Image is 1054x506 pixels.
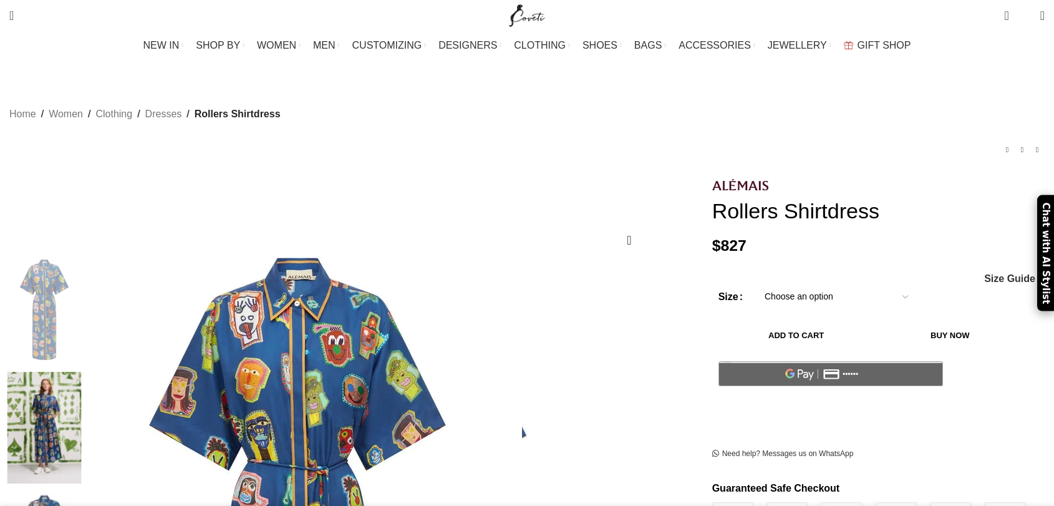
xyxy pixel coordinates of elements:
text: •••••• [843,370,859,379]
a: Women [49,106,83,122]
span: CLOTHING [514,39,566,51]
img: Alemais [6,254,82,366]
a: CUSTOMIZING [352,33,427,58]
label: Size [718,289,743,305]
button: Pay with GPay [718,361,943,386]
a: MEN [313,33,339,58]
span: CUSTOMIZING [352,39,422,51]
button: Add to cart [718,323,874,349]
button: Buy now [881,323,1020,349]
span: MEN [313,39,336,51]
span: ACCESSORIES [679,39,751,51]
a: DESIGNERS [438,33,501,58]
a: Need help? Messages us on WhatsApp [712,449,854,459]
a: JEWELLERY [768,33,831,58]
a: BAGS [634,33,666,58]
span: SHOES [583,39,617,51]
a: SHOES [583,33,622,58]
a: NEW IN [143,33,184,58]
img: Alemais [712,179,768,190]
img: Alemais dress [6,372,82,484]
a: CLOTHING [514,33,570,58]
a: Next product [1030,142,1045,157]
a: Site logo [506,9,548,20]
span: GIFT SHOP [858,39,911,51]
a: Clothing [95,106,132,122]
a: GIFT SHOP [844,33,911,58]
a: WOMEN [257,33,301,58]
span: BAGS [634,39,662,51]
h1: Rollers Shirtdress [712,198,1045,224]
a: Search [3,3,20,28]
a: Size Guide [984,274,1035,284]
a: Dresses [145,106,182,122]
div: Main navigation [3,33,1051,58]
img: GiftBag [844,41,853,49]
span: NEW IN [143,39,180,51]
a: Previous product [1000,142,1015,157]
nav: Breadcrumb [9,106,281,122]
span: SHOP BY [196,39,240,51]
a: ACCESSORIES [679,33,755,58]
iframe: Secure express checkout frame [716,393,945,423]
a: SHOP BY [196,33,244,58]
bdi: 827 [712,237,747,254]
span: Size Guide [984,274,1035,284]
span: 0 [1005,6,1015,16]
span: 0 [1021,12,1030,22]
a: 0 [998,3,1015,28]
div: My Wishlist [1018,3,1031,28]
strong: Guaranteed Safe Checkout [712,483,840,494]
span: Rollers Shirtdress [195,106,281,122]
span: DESIGNERS [438,39,497,51]
span: WOMEN [257,39,296,51]
a: Home [9,106,36,122]
span: JEWELLERY [768,39,827,51]
span: $ [712,237,721,254]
